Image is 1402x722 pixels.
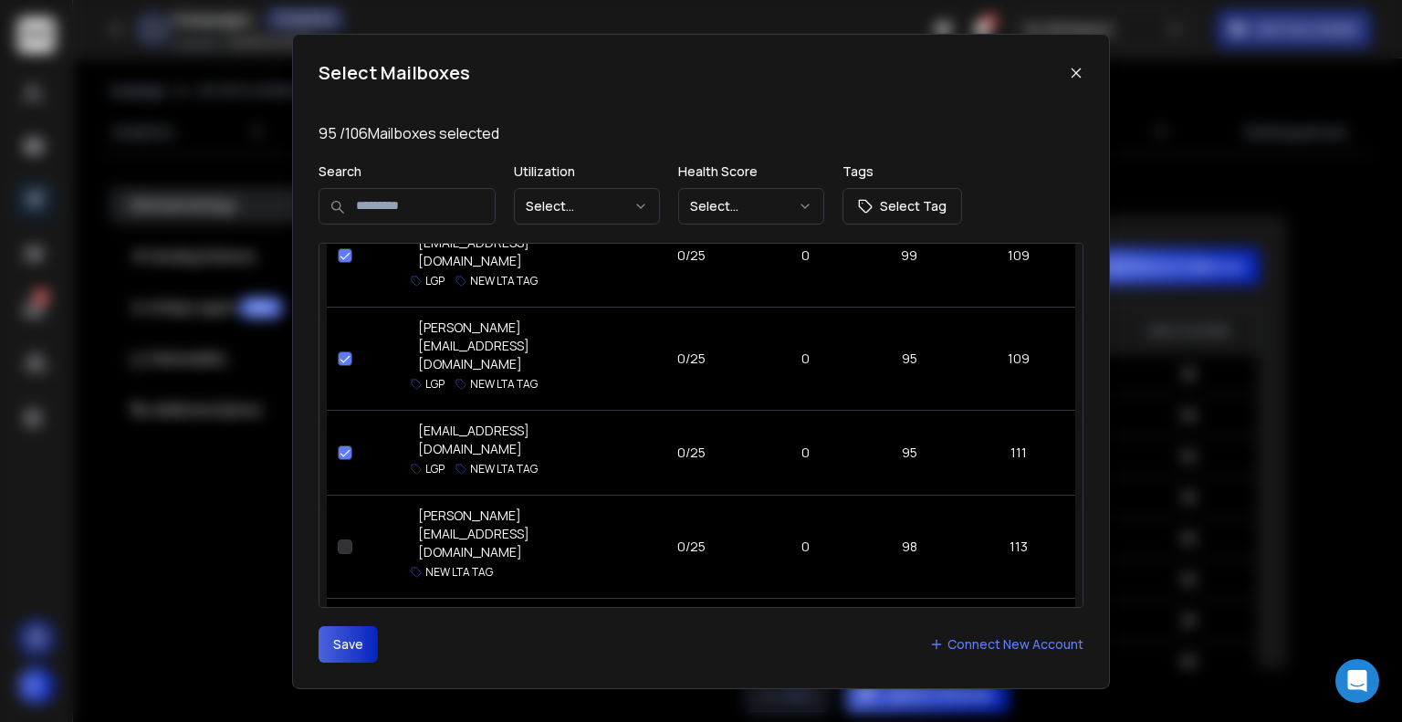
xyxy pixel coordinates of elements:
button: Select... [678,188,824,225]
button: Select Tag [842,188,962,225]
p: Health Score [678,162,824,181]
p: 95 / 106 Mailboxes selected [319,122,1083,144]
td: 99 [855,204,962,308]
button: Select... [514,188,660,225]
p: Search [319,162,496,181]
p: Utilization [514,162,660,181]
h1: Select Mailboxes [319,60,470,86]
td: 109 [963,204,1075,308]
p: Tags [842,162,962,181]
td: 0/25 [626,204,756,308]
div: Open Intercom Messenger [1335,659,1379,703]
